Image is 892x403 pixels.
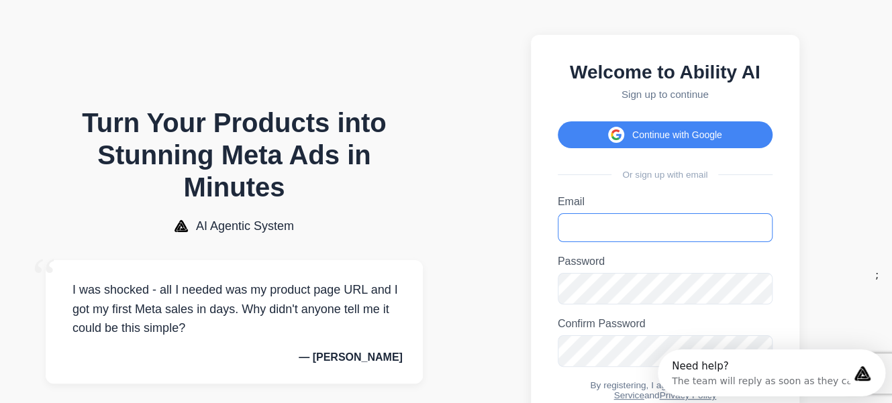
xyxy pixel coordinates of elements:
[66,280,403,338] p: I was shocked - all I needed was my product page URL and I got my first Meta sales in days. Why d...
[46,107,423,203] h1: Turn Your Products into Stunning Meta Ads in Minutes
[558,62,773,83] h2: Welcome to Ability AI
[613,380,740,400] a: Terms of Service
[175,220,188,232] img: AI Agentic System Logo
[558,196,773,208] label: Email
[5,5,240,42] div: Open Intercom Messenger
[558,121,773,148] button: Continue with Google
[14,22,201,36] div: The team will reply as soon as they can
[658,349,885,396] iframe: Intercom live chat discovery launcher
[558,380,773,400] div: By registering, I agree to the and
[196,219,294,233] span: AI Agentic System
[14,11,201,22] div: Need help?
[659,390,716,400] a: Privacy Policy
[558,255,773,268] label: Password
[32,247,56,308] span: “
[66,351,403,363] p: — [PERSON_NAME]
[558,318,773,330] label: Confirm Password
[846,357,879,390] iframe: Intercom live chat
[558,170,773,180] div: Or sign up with email
[558,89,773,100] p: Sign up to continue
[875,270,879,280] div: ;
